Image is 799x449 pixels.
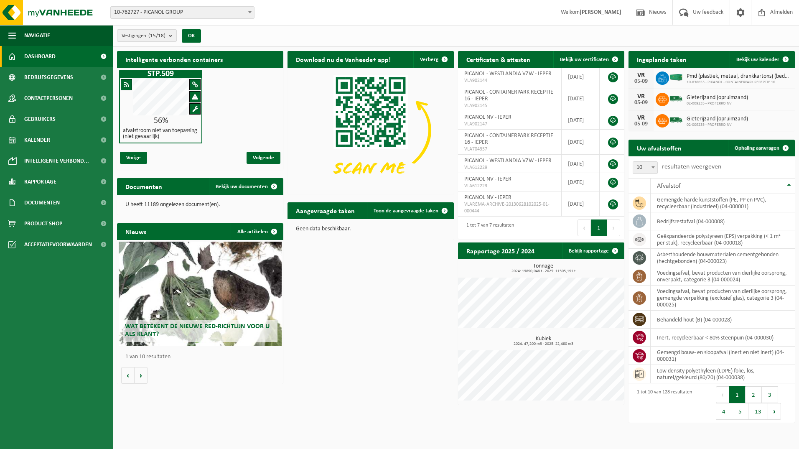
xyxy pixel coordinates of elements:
[669,92,683,106] img: BL-SO-LV
[24,171,56,192] span: Rapportage
[633,162,657,173] span: 10
[458,242,543,259] h2: Rapportage 2025 / 2024
[651,194,795,212] td: gemengde harde kunststoffen (PE, PP en PVC), recycleerbaar (industrieel) (04-000001)
[110,6,254,19] span: 10-762727 - PICANOL GROUP
[633,72,649,79] div: VR
[24,151,89,171] span: Intelligente verbond...
[24,213,62,234] span: Product Shop
[730,51,794,68] a: Bekijk uw kalender
[651,347,795,365] td: gemengd bouw- en sloopafval (inert en niet inert) (04-000031)
[687,80,791,85] span: 10-838653 - PICANOL - CONTAINERPARK RECEPTIE 16
[462,336,624,346] h3: Kubiek
[735,145,779,151] span: Ophaling aanvragen
[562,155,600,173] td: [DATE]
[669,74,683,81] img: HK-XC-40-GN-00
[231,223,282,240] a: Alle artikelen
[120,117,201,125] div: 56%
[148,33,165,38] count: (15/18)
[125,323,270,338] span: Wat betekent de nieuwe RED-richtlijn voor u als klant?
[24,88,73,109] span: Contactpersonen
[123,128,198,140] h4: afvalstroom niet van toepassing (niet gevaarlijk)
[464,158,552,164] span: PICANOL - WESTLANDIA VZW - IEPER
[24,192,60,213] span: Documenten
[462,219,514,237] div: 1 tot 7 van 7 resultaten
[729,386,746,403] button: 1
[464,102,555,109] span: VLA902145
[117,51,283,67] h2: Intelligente verbonden containers
[464,71,552,77] span: PICANOL - WESTLANDIA VZW - IEPER
[580,9,621,15] strong: [PERSON_NAME]
[125,202,275,208] p: U heeft 11189 ongelezen document(en).
[633,161,658,174] span: 10
[736,57,779,62] span: Bekijk uw kalender
[367,202,453,219] a: Toon de aangevraagde taken
[135,367,148,384] button: Volgende
[651,329,795,347] td: inert, recycleerbaar < 80% steenpuin (04-000030)
[762,386,778,403] button: 3
[288,68,454,193] img: Download de VHEPlus App
[687,116,748,122] span: Gieterijzand (opruimzand)
[651,212,795,230] td: bedrijfsrestafval (04-000008)
[24,234,92,255] span: Acceptatievoorwaarden
[111,7,254,18] span: 10-762727 - PICANOL GROUP
[562,111,600,130] td: [DATE]
[24,67,73,88] span: Bedrijfsgegevens
[687,101,748,106] span: 02-009235 - PROFERRO NV
[464,183,555,189] span: VLA612223
[633,79,649,84] div: 05-09
[562,86,600,111] td: [DATE]
[120,152,147,164] span: Vorige
[748,403,768,420] button: 13
[464,194,511,201] span: PICANOL NV - IEPER
[117,223,155,240] h2: Nieuws
[732,403,748,420] button: 5
[716,403,732,420] button: 4
[633,385,692,421] div: 1 tot 10 van 128 resultaten
[728,140,794,156] a: Ophaling aanvragen
[716,386,729,403] button: Previous
[578,219,591,236] button: Previous
[633,121,649,127] div: 05-09
[209,178,282,195] a: Bekijk uw documenten
[125,354,279,360] p: 1 van 10 resultaten
[464,146,555,153] span: VLA704357
[746,386,762,403] button: 2
[553,51,623,68] a: Bekijk uw certificaten
[464,77,555,84] span: VLA902144
[669,113,683,127] img: BL-SO-LV
[462,342,624,346] span: 2024: 47,200 m3 - 2025: 22,480 m3
[464,133,553,145] span: PICANOL - CONTAINERPARK RECEPTIE 16 - IEPER
[768,403,781,420] button: Next
[121,70,200,78] h1: STP.509
[216,184,268,189] span: Bekijk uw documenten
[420,57,438,62] span: Verberg
[591,219,607,236] button: 1
[562,68,600,86] td: [DATE]
[464,164,555,171] span: VLA612229
[464,114,511,120] span: PICANOL NV - IEPER
[464,121,555,128] span: VLA902147
[122,30,165,42] span: Vestigingen
[662,163,721,170] label: resultaten weergeven
[657,183,681,189] span: Afvalstof
[562,191,600,217] td: [DATE]
[24,46,56,67] span: Dashboard
[119,242,282,346] a: Wat betekent de nieuwe RED-richtlijn voor u als klant?
[629,140,690,156] h2: Uw afvalstoffen
[687,94,748,101] span: Gieterijzand (opruimzand)
[464,201,555,214] span: VLAREMA-ARCHIVE-20130628102025-01-000444
[288,202,363,219] h2: Aangevraagde taken
[562,242,623,259] a: Bekijk rapportage
[651,311,795,329] td: behandeld hout (B) (04-000028)
[651,286,795,311] td: voedingsafval, bevat producten van dierlijke oorsprong, gemengde verpakking (exclusief glas), cat...
[462,263,624,273] h3: Tonnage
[651,230,795,249] td: geëxpandeerde polystyreen (EPS) verpakking (< 1 m² per stuk), recycleerbaar (04-000018)
[374,208,438,214] span: Toon de aangevraagde taken
[121,367,135,384] button: Vorige
[24,109,56,130] span: Gebruikers
[464,89,553,102] span: PICANOL - CONTAINERPARK RECEPTIE 16 - IEPER
[413,51,453,68] button: Verberg
[296,226,445,232] p: Geen data beschikbaar.
[458,51,539,67] h2: Certificaten & attesten
[687,122,748,128] span: 02-009235 - PROFERRO NV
